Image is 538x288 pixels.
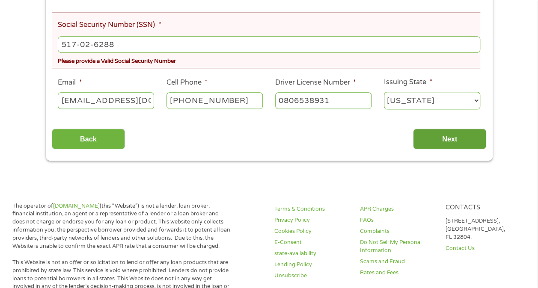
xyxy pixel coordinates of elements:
[360,216,435,224] a: FAQs
[58,36,480,53] input: 078-05-1120
[274,250,350,258] a: state-availability
[445,217,520,241] p: [STREET_ADDRESS], [GEOGRAPHIC_DATA], FL 32804.
[274,216,350,224] a: Privacy Policy
[274,238,350,247] a: E-Consent
[360,238,435,255] a: Do Not Sell My Personal Information
[274,261,350,269] a: Lending Policy
[360,258,435,266] a: Scams and Fraud
[12,202,231,250] p: The operator of (this “Website”) is not a lender, loan broker, financial institution, an agent or...
[274,227,350,235] a: Cookies Policy
[445,204,520,212] h4: Contacts
[360,227,435,235] a: Complaints
[166,78,208,87] label: Cell Phone
[274,205,350,213] a: Terms & Conditions
[58,78,82,87] label: Email
[58,21,161,29] label: Social Security Number (SSN)
[166,92,263,109] input: (541) 754-3010
[58,92,154,109] input: john@gmail.com
[58,54,480,66] div: Please provide a Valid Social Security Number
[52,129,125,150] input: Back
[360,205,435,213] a: APR Charges
[53,203,100,209] a: [DOMAIN_NAME]
[384,78,432,87] label: Issuing State
[445,244,520,253] a: Contact Us
[360,269,435,277] a: Rates and Fees
[275,78,356,87] label: Driver License Number
[274,272,350,280] a: Unsubscribe
[413,129,486,150] input: Next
